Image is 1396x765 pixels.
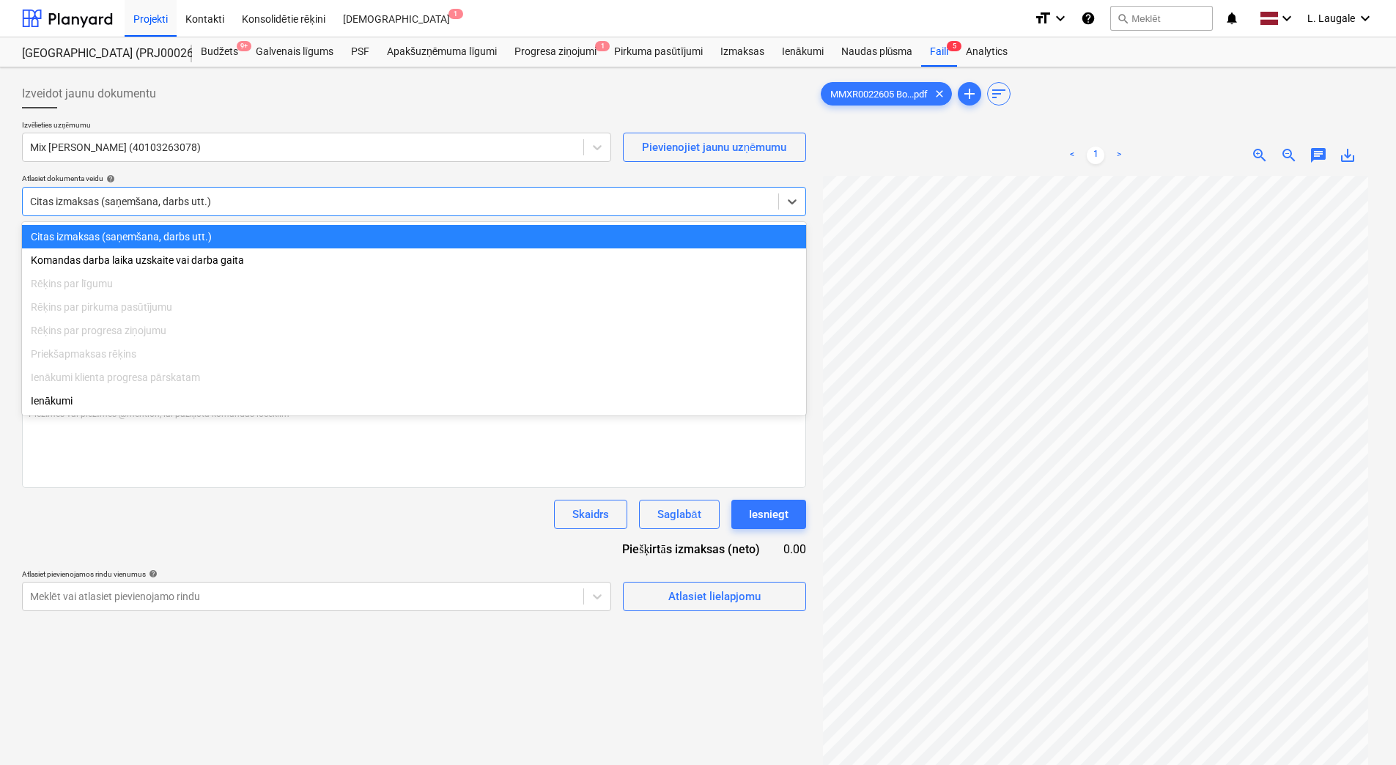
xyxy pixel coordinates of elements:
span: chat [1310,147,1327,164]
div: Rēķins par progresa ziņojumu [22,319,806,342]
div: Progresa ziņojumi [506,37,605,67]
a: Izmaksas [712,37,773,67]
span: 9+ [237,41,251,51]
span: help [146,569,158,578]
div: Atlasiet dokumenta veidu [22,174,806,183]
button: Atlasiet lielapjomu [623,582,806,611]
span: sort [990,85,1008,103]
div: Ienākumi [22,389,806,413]
div: Atlasiet pievienojamos rindu vienumus [22,569,611,579]
a: PSF [342,37,378,67]
div: Rēķins par pirkuma pasūtījumu [22,295,806,319]
a: Ienākumi [773,37,832,67]
span: MMXR0022605 Bo...pdf [821,89,937,100]
div: Priekšapmaksas rēķins [22,342,806,366]
span: 5 [947,41,961,51]
div: 0.00 [783,541,806,558]
span: 1 [448,9,463,19]
div: Ienākumi klienta progresa pārskatam [22,366,806,389]
a: Next page [1110,147,1128,164]
a: Progresa ziņojumi1 [506,37,605,67]
div: Citas izmaksas (saņemšana, darbs utt.) [22,225,806,248]
span: help [103,174,115,183]
span: clear [931,85,948,103]
a: Previous page [1063,147,1081,164]
a: Budžets9+ [192,37,247,67]
button: Skaidrs [554,500,627,529]
a: Galvenais līgums [247,37,342,67]
p: Izvēlieties uzņēmumu [22,120,611,133]
a: Naudas plūsma [832,37,922,67]
a: Apakšuzņēmuma līgumi [378,37,506,67]
div: Rēķins par līgumu [22,272,806,295]
div: Piešķirtās izmaksas (neto) [610,541,783,558]
span: save_alt [1339,147,1356,164]
div: [GEOGRAPHIC_DATA] (PRJ0002627, K-1 un K-2(2.kārta) 2601960 [22,46,174,62]
div: Skaidrs [572,505,609,524]
button: Pievienojiet jaunu uzņēmumu [623,133,806,162]
a: Pirkuma pasūtījumi [605,37,712,67]
a: Page 1 is your current page [1087,147,1104,164]
div: Pievienojiet jaunu uzņēmumu [642,138,787,157]
div: Saglabāt [657,505,701,524]
div: MMXR0022605 Bo...pdf [821,82,952,106]
a: Faili5 [921,37,957,67]
button: Saglabāt [639,500,719,529]
a: Analytics [957,37,1016,67]
div: Budžets [192,37,247,67]
div: Iesniegt [749,505,789,524]
span: add [961,85,978,103]
iframe: Chat Widget [1323,695,1396,765]
span: zoom_out [1280,147,1298,164]
button: Iesniegt [731,500,806,529]
div: Faili [921,37,957,67]
span: Izveidot jaunu dokumentu [22,85,156,103]
span: zoom_in [1251,147,1268,164]
div: Atlasiet lielapjomu [668,587,761,606]
span: 1 [595,41,610,51]
div: Komandas darba laika uzskaite vai darba gaita [22,248,806,272]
